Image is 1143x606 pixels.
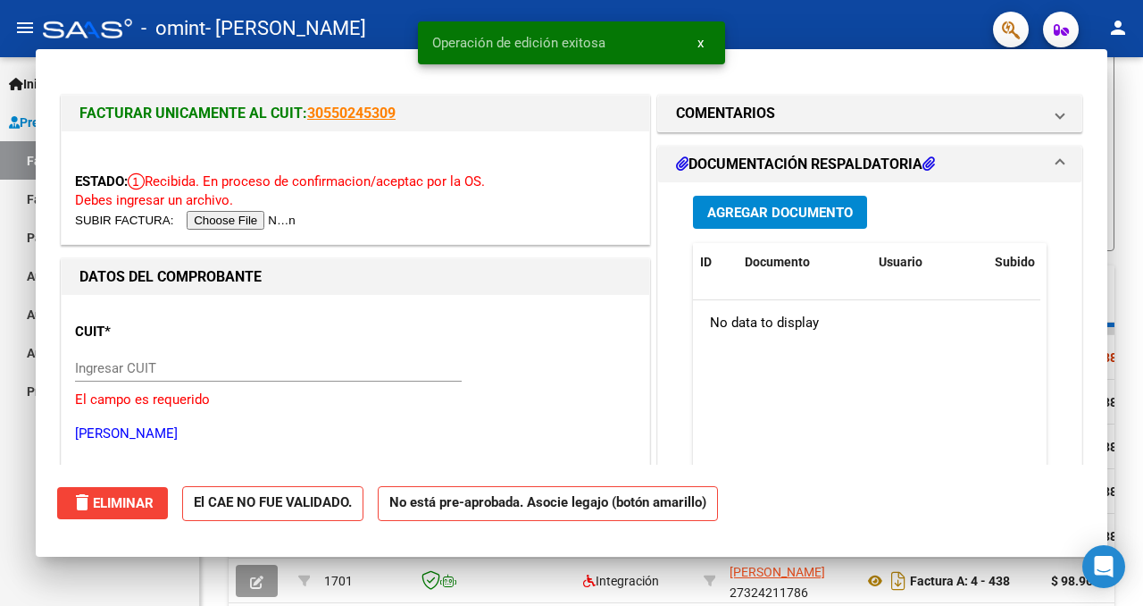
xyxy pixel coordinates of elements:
[307,105,396,122] a: 30550245309
[14,17,36,38] mat-icon: menu
[75,322,243,342] p: CUIT
[378,486,718,521] strong: No está pre-aprobada. Asocie legajo (botón amarillo)
[683,27,718,59] button: x
[71,495,154,511] span: Eliminar
[1051,574,1117,588] strong: $ 98.964,88
[79,268,262,285] strong: DATOS DEL COMPROBANTE
[697,35,704,51] span: x
[1082,545,1125,588] div: Open Intercom Messenger
[75,424,636,444] p: [PERSON_NAME]
[9,113,171,132] span: Prestadores / Proveedores
[700,255,712,269] span: ID
[71,492,93,513] mat-icon: delete
[879,255,922,269] span: Usuario
[693,300,1040,345] div: No data to display
[658,147,1081,182] mat-expansion-panel-header: DOCUMENTACIÓN RESPALDATORIA
[676,154,935,175] h1: DOCUMENTACIÓN RESPALDATORIA
[745,255,810,269] span: Documento
[205,9,366,48] span: - [PERSON_NAME]
[75,190,636,211] p: Debes ingresar un archivo.
[141,9,205,48] span: - omint
[432,34,605,52] span: Operación de edición exitosa
[988,243,1077,282] datatable-header-cell: Subido
[730,562,849,600] div: 27324211786
[1107,17,1129,38] mat-icon: person
[910,574,1010,588] strong: Factura A: 4 - 438
[707,205,853,221] span: Agregar Documento
[658,182,1081,553] div: DOCUMENTACIÓN RESPALDATORIA
[182,486,363,521] strong: El CAE NO FUE VALIDADO.
[693,196,867,229] button: Agregar Documento
[995,255,1035,269] span: Subido
[79,105,307,122] span: FACTURAR UNICAMENTE AL CUIT:
[57,487,168,519] button: Eliminar
[872,243,988,282] datatable-header-cell: Usuario
[9,74,54,94] span: Inicio
[324,574,353,588] span: 1701
[676,103,775,124] h1: COMENTARIOS
[128,173,485,189] span: Recibida. En proceso de confirmacion/aceptac por la OS.
[583,574,659,588] span: Integración
[693,243,738,282] datatable-header-cell: ID
[75,173,128,189] span: ESTADO:
[738,243,872,282] datatable-header-cell: Documento
[730,565,825,579] span: [PERSON_NAME]
[75,390,636,410] p: El campo es requerido
[658,96,1081,131] mat-expansion-panel-header: COMENTARIOS
[887,567,910,595] i: Descargar documento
